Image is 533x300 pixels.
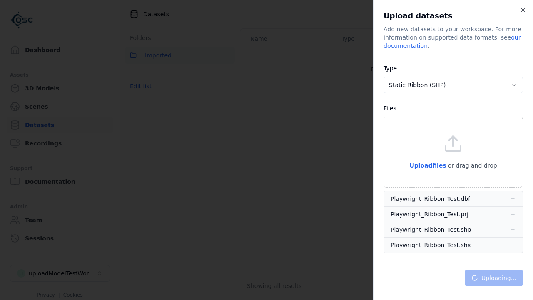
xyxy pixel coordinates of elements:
[384,25,523,50] div: Add new datasets to your workspace. For more information on supported data formats, see .
[391,225,471,234] div: Playwright_Ribbon_Test.shp
[391,210,468,218] div: Playwright_Ribbon_Test.prj
[409,162,446,169] span: Upload files
[446,160,497,170] p: or drag and drop
[384,105,396,112] label: Files
[384,10,523,22] h2: Upload datasets
[391,195,470,203] div: Playwright_Ribbon_Test.dbf
[391,241,471,249] div: Playwright_Ribbon_Test.shx
[384,65,397,72] label: Type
